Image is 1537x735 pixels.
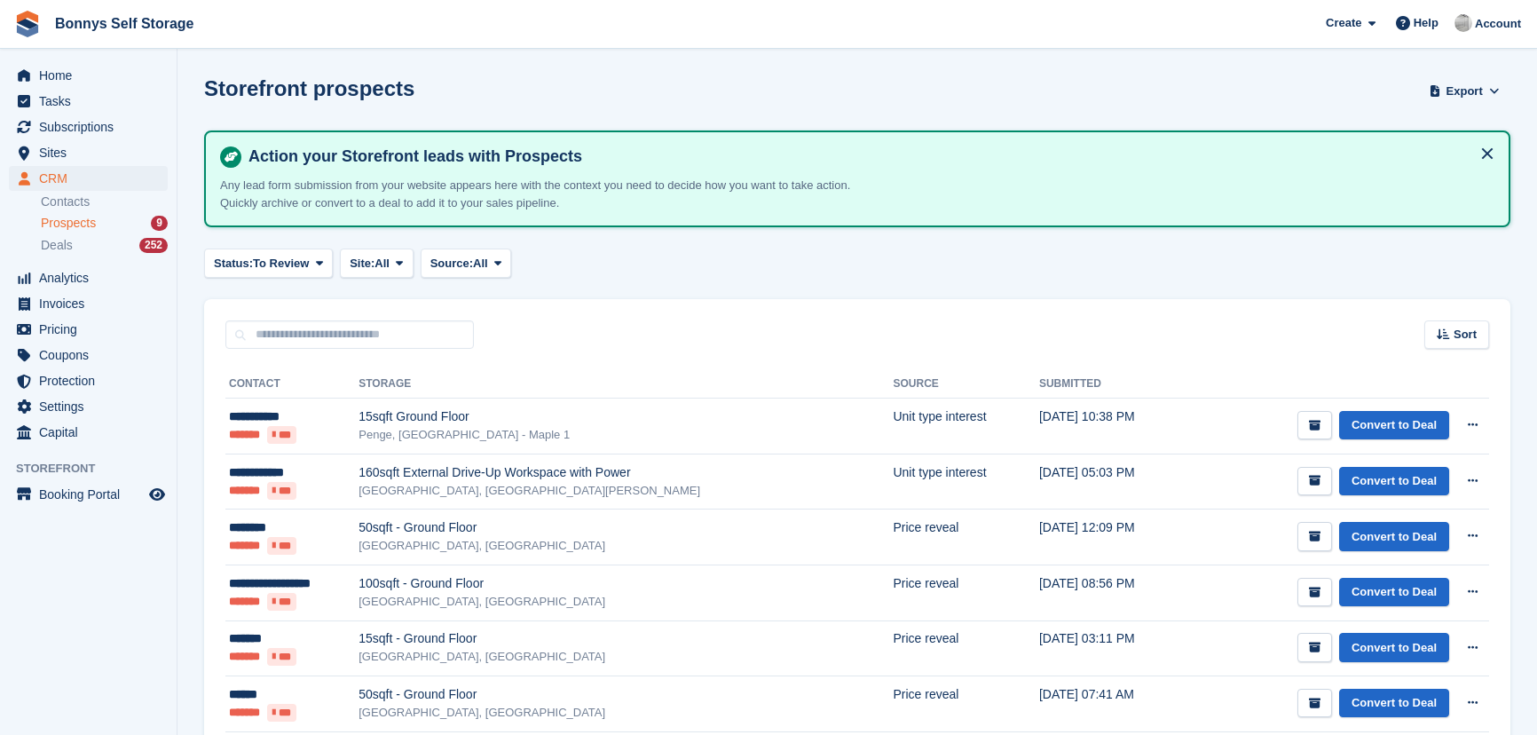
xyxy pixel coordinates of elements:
button: Export [1425,76,1503,106]
div: [GEOGRAPHIC_DATA], [GEOGRAPHIC_DATA] [359,704,893,722]
span: Sites [39,140,146,165]
div: 160sqft External Drive-Up Workspace with Power [359,463,893,482]
a: Prospects 9 [41,214,168,233]
span: Help [1414,14,1438,32]
img: James Bonny [1454,14,1472,32]
div: 15sqft - Ground Floor [359,629,893,648]
div: 50sqft - Ground Floor [359,685,893,704]
div: 50sqft - Ground Floor [359,518,893,537]
a: Convert to Deal [1339,467,1449,496]
a: menu [9,265,168,290]
a: menu [9,317,168,342]
a: menu [9,115,168,139]
span: Account [1475,15,1521,33]
span: Home [39,63,146,88]
span: All [473,255,488,273]
span: Tasks [39,89,146,114]
a: menu [9,291,168,316]
span: Subscriptions [39,115,146,139]
span: Site: [350,255,374,273]
span: To Review [253,255,309,273]
td: [DATE] 12:09 PM [1039,510,1189,565]
a: Convert to Deal [1339,411,1449,440]
a: Convert to Deal [1339,522,1449,551]
p: Any lead form submission from your website appears here with the context you need to decide how y... [220,177,886,211]
td: [DATE] 03:11 PM [1039,620,1189,676]
div: [GEOGRAPHIC_DATA], [GEOGRAPHIC_DATA] [359,593,893,611]
span: Coupons [39,343,146,367]
a: menu [9,89,168,114]
a: menu [9,343,168,367]
th: Storage [359,370,893,399]
a: menu [9,482,168,507]
div: Penge, [GEOGRAPHIC_DATA] - Maple 1 [359,426,893,444]
span: Capital [39,420,146,445]
a: Contacts [41,194,168,210]
img: stora-icon-8386f47178a22dfd0bd8f6a31ec36ba5ce8667c1dd55bd0f319d3a0aa187defe.svg [14,11,41,37]
div: [GEOGRAPHIC_DATA], [GEOGRAPHIC_DATA] [359,537,893,555]
a: Convert to Deal [1339,689,1449,718]
span: Analytics [39,265,146,290]
th: Contact [225,370,359,399]
a: Deals 252 [41,236,168,255]
span: Source: [430,255,473,273]
td: Price reveal [893,620,1038,676]
span: Deals [41,237,73,254]
span: Settings [39,394,146,419]
div: 252 [139,238,168,253]
a: Bonnys Self Storage [48,9,201,38]
span: Booking Portal [39,482,146,507]
div: [GEOGRAPHIC_DATA], [GEOGRAPHIC_DATA][PERSON_NAME] [359,482,893,500]
td: Price reveal [893,565,1038,620]
span: All [374,255,390,273]
th: Source [893,370,1038,399]
span: Prospects [41,215,96,232]
a: menu [9,140,168,165]
td: [DATE] 07:41 AM [1039,676,1189,732]
button: Site: All [340,249,414,278]
div: 15sqft Ground Floor [359,407,893,426]
button: Source: All [421,249,512,278]
a: menu [9,420,168,445]
a: menu [9,394,168,419]
h1: Storefront prospects [204,76,414,100]
a: menu [9,63,168,88]
h4: Action your Storefront leads with Prospects [241,146,1494,167]
button: Status: To Review [204,249,333,278]
td: Unit type interest [893,454,1038,510]
span: Sort [1454,326,1477,344]
a: Preview store [146,484,168,505]
td: Price reveal [893,510,1038,565]
span: Protection [39,368,146,393]
a: menu [9,368,168,393]
span: Invoices [39,291,146,316]
div: 9 [151,216,168,231]
td: Price reveal [893,676,1038,732]
a: Convert to Deal [1339,633,1449,662]
td: Unit type interest [893,399,1038,454]
td: [DATE] 05:03 PM [1039,454,1189,510]
a: menu [9,166,168,191]
th: Submitted [1039,370,1189,399]
span: Export [1446,83,1483,100]
div: 100sqft - Ground Floor [359,574,893,593]
span: Pricing [39,317,146,342]
span: CRM [39,166,146,191]
td: [DATE] 10:38 PM [1039,399,1189,454]
span: Create [1326,14,1361,32]
span: Storefront [16,460,177,478]
div: [GEOGRAPHIC_DATA], [GEOGRAPHIC_DATA] [359,648,893,666]
td: [DATE] 08:56 PM [1039,565,1189,620]
span: Status: [214,255,253,273]
a: Convert to Deal [1339,578,1449,607]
